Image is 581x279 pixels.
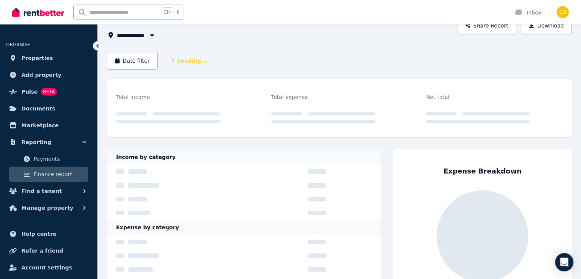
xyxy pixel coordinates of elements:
[521,17,572,34] button: Download
[6,118,91,133] a: Marketplace
[176,9,179,15] span: k
[162,7,173,17] span: Ctrl
[6,42,30,47] span: ORGANISE
[6,135,91,150] button: Reporting
[21,229,57,238] span: Help centre
[41,88,57,96] span: BETA
[21,87,38,96] span: Pulse
[116,92,220,102] div: Total income
[6,260,91,275] a: Account settings
[21,138,51,147] span: Reporting
[21,263,72,272] span: Account settings
[9,151,88,167] a: Payments
[21,54,53,63] span: Properties
[6,101,91,116] a: Documents
[107,149,381,165] div: Income by category
[458,17,516,34] button: Share Report
[6,226,91,242] a: Help centre
[426,92,530,102] div: Net total
[6,50,91,66] a: Properties
[21,70,61,79] span: Add property
[557,6,569,18] img: Rentals Team
[515,9,541,16] div: Inbox
[555,253,573,271] div: Open Intercom Messenger
[21,104,55,113] span: Documents
[34,170,85,179] span: Finance report
[21,121,58,130] span: Marketplace
[21,246,63,255] span: Refer a friend
[12,6,64,18] img: RentBetter
[6,200,91,216] button: Manage property
[107,52,158,70] button: Date filter
[34,154,85,164] span: Payments
[6,67,91,83] a: Add property
[21,187,62,196] span: Find a tenant
[107,220,381,235] div: Expense by category
[271,92,375,102] div: Total expense
[6,84,91,99] a: PulseBETA
[6,183,91,199] button: Find a tenant
[162,54,214,68] span: Loading...
[6,243,91,258] a: Refer a friend
[21,203,73,212] span: Manage property
[443,166,522,177] div: Expense Breakdown
[9,167,88,182] a: Finance report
